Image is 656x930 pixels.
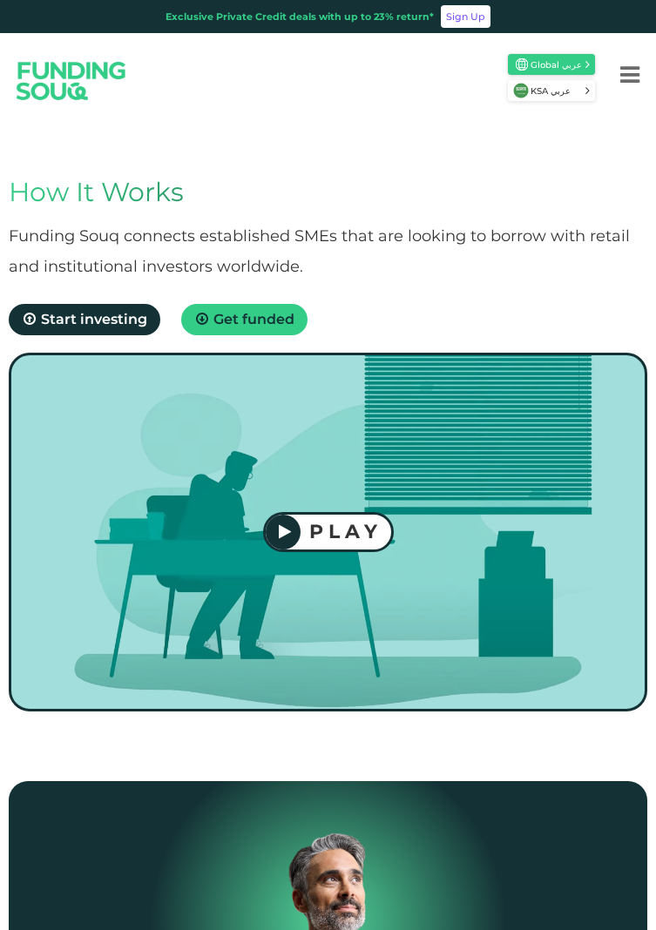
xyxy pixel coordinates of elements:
img: SA Flag [516,58,528,71]
a: Get funded [181,304,308,335]
span: Start investing [41,311,147,327]
img: SA Flag [513,83,529,98]
span: KSA عربي [531,84,584,98]
div: Exclusive Private Credit deals with up to 23% return* [166,10,434,24]
div: PLAY [301,520,391,543]
span: Global عربي [531,58,584,71]
h1: How It Works [9,177,647,208]
button: PLAY [263,512,394,552]
a: Sign Up [441,5,490,28]
img: Logo [3,45,140,116]
span: Get funded [213,311,294,327]
button: Menu [604,40,656,110]
a: Start investing [9,304,160,335]
h2: Funding Souq connects established SMEs that are looking to borrow with retail and institutional i... [9,221,647,282]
